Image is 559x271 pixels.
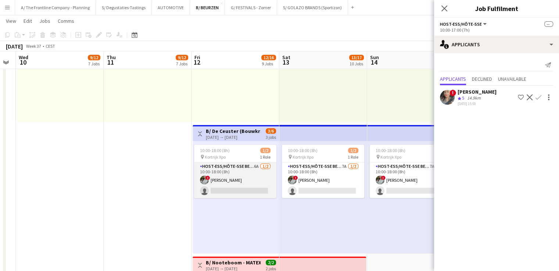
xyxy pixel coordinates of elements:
[458,101,497,106] div: [DATE] 15:59
[107,54,116,61] span: Thu
[96,0,152,15] button: S/ Degustaties-Tastings
[282,162,364,198] app-card-role: Host-ess/Hôte-sse Beurs - Foire7A1/210:00-18:00 (8h)![PERSON_NAME]
[261,55,276,60] span: 12/16
[6,18,16,24] span: View
[24,18,32,24] span: Edit
[24,43,43,49] span: Week 37
[369,58,379,66] span: 14
[15,0,96,15] button: A/ The Frontline Company - Planning
[370,54,379,61] span: Sun
[193,58,200,66] span: 12
[55,16,77,26] a: Comms
[18,58,28,66] span: 10
[349,55,364,60] span: 13/17
[350,61,363,66] div: 10 Jobs
[266,128,276,134] span: 3/6
[206,128,261,134] h3: B/ De Ceuster (Bouwkranen) - MATEXPO 2025 (12-14/09/25)
[288,148,318,153] span: 10:00-18:00 (8h)
[380,154,401,160] span: Kortrijk Xpo
[206,259,261,266] h3: B/ Nooteboom - MATEXPO 2025 12-13/09/2025
[440,21,482,27] span: Host-ess/Hôte-sse
[262,61,276,66] div: 9 Jobs
[381,176,386,180] span: !
[105,58,116,66] span: 11
[176,61,188,66] div: 7 Jobs
[434,36,559,53] div: Applicants
[370,162,452,198] app-card-role: Host-ess/Hôte-sse Beurs - Foire7A1/210:00-18:00 (8h)![PERSON_NAME]
[88,55,100,60] span: 9/12
[194,162,276,198] app-card-role: Host-ess/Hôte-sse Beurs - Foire6A1/210:00-18:00 (8h)![PERSON_NAME]
[21,16,35,26] a: Edit
[194,54,200,61] span: Fri
[544,21,553,27] span: --
[282,145,364,198] app-job-card: 10:00-18:00 (8h)1/2 Kortrijk Xpo1 RoleHost-ess/Hôte-sse Beurs - Foire7A1/210:00-18:00 (8h)![PERSO...
[472,76,492,82] span: Declined
[440,27,553,33] div: 10:00-17:00 (7h)
[3,16,19,26] a: View
[206,134,261,140] div: [DATE] → [DATE]
[225,0,277,15] button: G/ FESTIVALS - Zomer
[281,58,290,66] span: 13
[498,76,526,82] span: Unavailable
[176,55,188,60] span: 9/12
[46,43,55,49] div: CEST
[348,154,358,160] span: 1 Role
[440,21,488,27] button: Host-ess/Hôte-sse
[376,148,405,153] span: 10:00-18:00 (8h)
[434,4,559,13] h3: Job Fulfilment
[266,260,276,265] span: 2/2
[58,18,74,24] span: Comms
[200,148,230,153] span: 10:00-18:00 (8h)
[6,43,23,50] div: [DATE]
[458,88,497,95] div: [PERSON_NAME]
[190,0,225,15] button: B/ BEURZEN
[370,145,452,198] app-job-card: 10:00-18:00 (8h)1/2 Kortrijk Xpo1 RoleHost-ess/Hôte-sse Beurs - Foire7A1/210:00-18:00 (8h)![PERSO...
[266,134,276,140] div: 3 jobs
[462,95,464,101] span: 5
[152,0,190,15] button: AUTOMOTIVE
[282,54,290,61] span: Sat
[260,154,270,160] span: 1 Role
[293,176,298,180] span: !
[260,148,270,153] span: 1/2
[293,154,313,160] span: Kortrijk Xpo
[205,176,210,180] span: !
[36,16,53,26] a: Jobs
[19,54,28,61] span: Wed
[88,61,100,66] div: 7 Jobs
[440,76,466,82] span: Applicants
[449,90,456,96] span: !
[194,145,276,198] app-job-card: 10:00-18:00 (8h)1/2 Kortrijk Xpo1 RoleHost-ess/Hôte-sse Beurs - Foire6A1/210:00-18:00 (8h)![PERSO...
[348,148,358,153] span: 1/2
[205,154,226,160] span: Kortrijk Xpo
[39,18,50,24] span: Jobs
[466,95,482,101] div: 14.9km
[277,0,348,15] button: S/ GOLAZO BRANDS (Sportizon)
